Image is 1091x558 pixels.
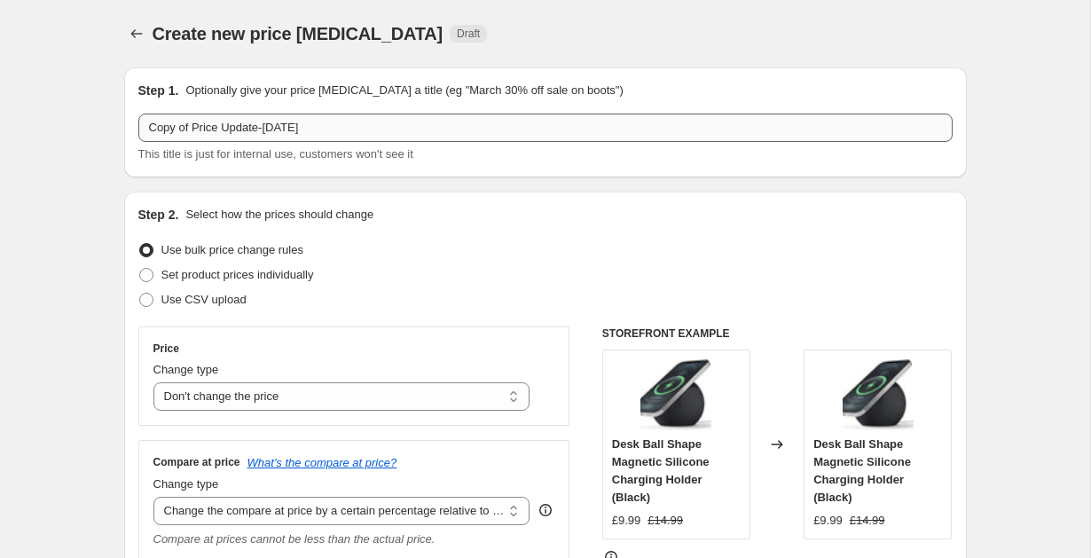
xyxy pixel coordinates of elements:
[247,456,397,469] button: What's the compare at price?
[813,514,843,527] span: £9.99
[648,514,683,527] span: £14.99
[124,21,149,46] button: Price change jobs
[138,114,953,142] input: 30% off holiday sale
[537,501,554,519] div: help
[153,455,240,469] h3: Compare at price
[457,27,480,41] span: Draft
[153,532,436,546] i: Compare at prices cannot be less than the actual price.
[138,206,179,224] h2: Step 2.
[138,82,179,99] h2: Step 1.
[612,514,641,527] span: £9.99
[612,437,710,504] span: Desk Ball Shape Magnetic Silicone Charging Holder (Black)
[153,363,219,376] span: Change type
[161,293,247,306] span: Use CSV upload
[843,359,914,430] img: Sf6887cf488ff4a89805c2b68a31fe12at_80x.webp
[640,359,711,430] img: Sf6887cf488ff4a89805c2b68a31fe12at_80x.webp
[602,326,953,341] h6: STOREFRONT EXAMPLE
[161,268,314,281] span: Set product prices individually
[185,206,373,224] p: Select how the prices should change
[138,147,413,161] span: This title is just for internal use, customers won't see it
[161,243,303,256] span: Use bulk price change rules
[185,82,623,99] p: Optionally give your price [MEDICAL_DATA] a title (eg "March 30% off sale on boots")
[153,342,179,356] h3: Price
[813,437,911,504] span: Desk Ball Shape Magnetic Silicone Charging Holder (Black)
[153,24,443,43] span: Create new price [MEDICAL_DATA]
[153,477,219,491] span: Change type
[850,514,885,527] span: £14.99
